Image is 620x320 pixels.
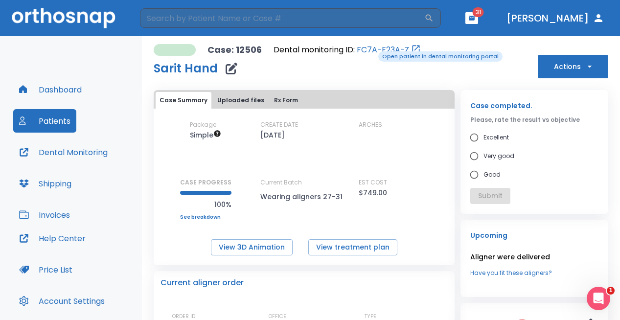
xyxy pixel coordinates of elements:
span: Messages [81,254,115,261]
div: tabs [156,92,453,109]
p: Wearing aligners 27-31 [260,191,348,203]
div: Close [168,16,186,33]
img: Profile image for Michael [123,16,143,35]
span: Search for help [20,183,79,193]
img: Profile image for Ma [142,16,161,35]
div: Dental Monitoring®: What it is and why we're partnering with them [20,206,164,226]
span: Help [155,254,171,261]
button: Case Summary [156,92,211,109]
button: Price List [13,258,78,281]
p: Current Batch [260,178,348,187]
span: Home [22,254,44,261]
p: Dental monitoring ID: [274,44,355,56]
div: Send us a messageWe'll be back online [DATE] [10,132,186,169]
span: Good [483,169,501,181]
a: FC7A-E23A-Z [357,44,409,56]
span: Very good [483,150,514,162]
div: We'll be back online [DATE] [20,150,163,160]
p: Package [190,120,216,129]
button: [PERSON_NAME] [503,9,608,27]
p: Current aligner order [161,277,244,289]
p: CREATE DATE [260,120,298,129]
button: Help Center [13,227,92,250]
img: Profile image for Mohammed [105,16,124,35]
span: Excellent [483,132,509,143]
p: EST COST [359,178,387,187]
span: Up to 10 steps (20 aligners) [190,130,221,140]
div: Open patient in dental monitoring portal [274,44,421,56]
button: Shipping [13,172,77,195]
button: Patients [13,109,76,133]
p: Upcoming [470,229,598,241]
button: View 3D Animation [211,239,293,255]
p: ARCHES [359,120,382,129]
p: How can we help you? [20,86,176,119]
p: Case: 12506 [207,44,262,56]
div: Send us a message [20,140,163,150]
p: 100% [180,199,231,210]
p: $749.00 [359,187,387,199]
a: See breakdown [180,214,231,220]
div: Dental Monitoring®: What it is and why we're partnering with them [14,202,182,230]
button: Actions [538,55,608,78]
iframe: Intercom live chat [587,287,610,310]
p: Aligner were delivered [470,251,598,263]
button: Messages [65,230,130,269]
p: Hi [PERSON_NAME] [20,69,176,86]
span: 31 [473,7,484,17]
a: Have you fit these aligners? [470,269,598,277]
p: Case completed. [470,100,598,112]
button: View treatment plan [308,239,397,255]
p: [DATE] [260,129,285,141]
button: Help [131,230,196,269]
h1: Sarit Hand [154,63,218,74]
button: Dashboard [13,78,88,101]
p: Please, rate the result vs objective [470,115,598,124]
button: Invoices [13,203,76,227]
button: Dental Monitoring [13,140,114,164]
button: Rx Form [270,92,302,109]
p: CASE PROGRESS [180,178,231,187]
img: Orthosnap [12,8,115,28]
button: Search for help [14,178,182,198]
button: Uploaded files [213,92,268,109]
input: Search by Patient Name or Case # [140,8,424,28]
button: Account Settings [13,289,111,313]
span: 1 [607,287,615,295]
img: logo [20,21,85,32]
